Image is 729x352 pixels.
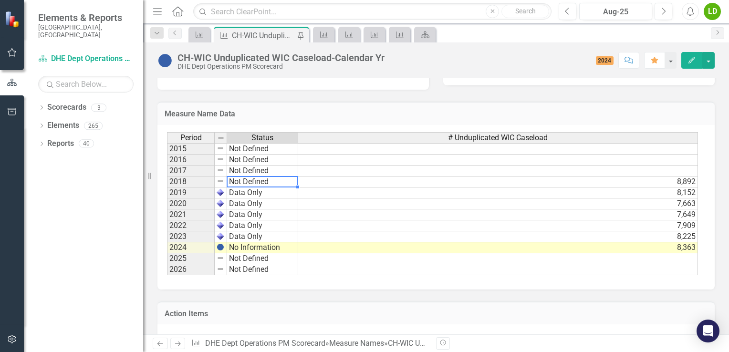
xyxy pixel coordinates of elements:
td: Not Defined [227,143,298,155]
td: 8,152 [298,187,698,198]
a: DHE Dept Operations PM Scorecard [38,53,134,64]
div: CH-WIC Unduplicated WIC Caseload-Calendar Yr [388,339,549,348]
div: 3 [91,104,106,112]
td: No Information [227,242,298,253]
td: Data Only [227,231,298,242]
td: 2020 [167,198,215,209]
img: AiWcYj9IZXgAAAAASUVORK5CYII= [217,232,224,240]
a: Reports [47,138,74,149]
a: Elements [47,120,79,131]
td: Data Only [227,187,298,198]
td: 2018 [167,176,215,187]
td: 2024 [167,242,215,253]
td: 2022 [167,220,215,231]
div: 265 [84,122,103,130]
img: 8DAGhfEEPCf229AAAAAElFTkSuQmCC [217,155,224,163]
td: 7,649 [298,209,698,220]
td: Not Defined [227,155,298,166]
td: Not Defined [227,176,298,187]
span: 2024 [596,56,614,65]
div: DHE Dept Operations PM Scorecard [177,63,385,70]
img: 8DAGhfEEPCf229AAAAAElFTkSuQmCC [217,134,225,142]
img: AiWcYj9IZXgAAAAASUVORK5CYII= [217,210,224,218]
input: Search ClearPoint... [193,3,552,20]
td: 7,663 [298,198,698,209]
img: AiWcYj9IZXgAAAAASUVORK5CYII= [217,188,224,196]
td: Data Only [227,198,298,209]
td: 2023 [167,231,215,242]
button: LD [704,3,721,20]
h3: Action Items [165,310,708,318]
a: Measure Names [329,339,384,348]
td: Not Defined [227,253,298,264]
img: 8DAGhfEEPCf229AAAAAElFTkSuQmCC [217,265,224,273]
td: 8,363 [298,242,698,253]
td: 2026 [167,264,215,275]
span: Elements & Reports [38,12,134,23]
td: 2025 [167,253,215,264]
input: Search Below... [38,76,134,93]
td: 8,225 [298,231,698,242]
img: No Information [157,53,173,68]
td: Not Defined [227,264,298,275]
td: 2017 [167,166,215,176]
span: Search [515,7,536,15]
td: Not Defined [227,166,298,176]
img: 8DAGhfEEPCf229AAAAAElFTkSuQmCC [217,145,224,152]
img: ClearPoint Strategy [5,11,21,28]
button: Search [501,5,549,18]
td: Data Only [227,220,298,231]
a: Scorecards [47,102,86,113]
div: Aug-25 [583,6,649,18]
div: CH-WIC Unduplicated WIC Caseload-Calendar Yr [177,52,385,63]
img: AiWcYj9IZXgAAAAASUVORK5CYII= [217,199,224,207]
img: 8DAGhfEEPCf229AAAAAElFTkSuQmCC [217,166,224,174]
img: 8DAGhfEEPCf229AAAAAElFTkSuQmCC [217,177,224,185]
td: 8,892 [298,176,698,187]
small: [GEOGRAPHIC_DATA], [GEOGRAPHIC_DATA] [38,23,134,39]
td: 2016 [167,155,215,166]
img: AiWcYj9IZXgAAAAASUVORK5CYII= [217,221,224,229]
span: Period [180,134,202,142]
img: BgCOk07PiH71IgAAAABJRU5ErkJggg== [217,243,224,251]
img: 8DAGhfEEPCf229AAAAAElFTkSuQmCC [217,254,224,262]
td: Data Only [227,209,298,220]
td: 7,909 [298,220,698,231]
span: Status [251,134,273,142]
td: 2019 [167,187,215,198]
div: CH-WIC Unduplicated WIC Caseload-Calendar Yr [232,30,295,41]
div: 40 [79,140,94,148]
a: DHE Dept Operations PM Scorecard [205,339,325,348]
h3: Measure Name Data [165,110,708,118]
td: 2015 [167,143,215,155]
span: # Unduplicated WIC Caseload [448,134,548,142]
td: 2021 [167,209,215,220]
div: Open Intercom Messenger [697,320,719,342]
button: Aug-25 [579,3,652,20]
div: » » [191,338,429,349]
